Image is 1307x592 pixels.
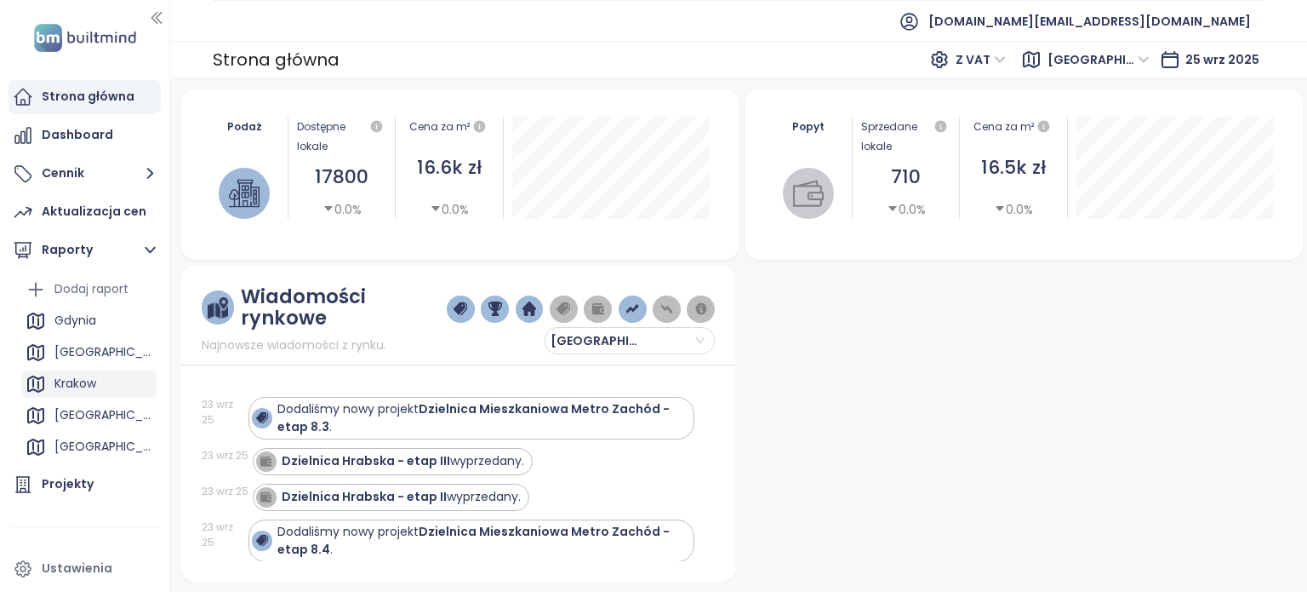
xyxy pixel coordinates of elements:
div: Wiadomości rynkowe [241,286,447,329]
div: 16.5k zł [968,153,1059,183]
div: 17800 [297,163,387,193]
div: wyprzedany. [282,452,524,470]
div: [GEOGRAPHIC_DATA] [54,342,152,363]
div: Dodaliśmy nowy projekt . [277,400,686,436]
span: caret-down [322,203,334,215]
div: 23 wrz 25 [202,448,248,463]
span: caret-down [887,203,899,215]
button: Cennik [9,157,161,191]
div: [GEOGRAPHIC_DATA] [54,405,152,426]
div: 0.0% [887,200,926,219]
div: Cena za m² [968,117,1059,137]
img: price-tag-grey.png [556,302,570,317]
strong: Dzielnica Mieszkaniowa Metro Zachód - etap 8.4 [277,523,670,558]
div: [GEOGRAPHIC_DATA] [21,434,157,461]
div: 0.0% [322,200,362,219]
div: Cena za m² [409,117,470,137]
img: icon [256,534,268,546]
img: ruler [208,297,228,319]
div: [GEOGRAPHIC_DATA] [21,339,157,366]
div: 0.0% [994,200,1033,219]
div: Krakow [21,371,157,398]
div: Dodaj raport [21,276,157,303]
div: Strona główna [213,44,340,75]
img: icon [260,491,271,503]
strong: Dzielnica Mieszkaniowa Metro Zachód - etap 8.3 [277,400,670,435]
div: 23 wrz 25 [202,484,248,499]
img: icon [260,455,271,467]
div: Strona główna [42,86,134,107]
div: Gdynia [21,307,157,335]
span: [DOMAIN_NAME][EMAIL_ADDRESS][DOMAIN_NAME] [928,1,1251,42]
span: caret-down [430,203,442,215]
div: wyprzedany. [282,488,521,506]
div: Dodaliśmy nowy projekt . [277,523,686,559]
img: trophy-dark-blue.png [488,302,502,317]
span: 25 wrz 2025 [1185,51,1259,68]
div: 23 wrz 25 [202,397,244,428]
img: information-circle.png [694,302,708,317]
img: price-increases.png [625,302,639,317]
span: Warszawa [1047,47,1150,72]
div: Dodaj raport [54,279,128,300]
div: Krakow [54,373,96,394]
div: 710 [861,163,951,193]
div: Projekty [42,474,94,495]
div: Dostępne lokale [297,117,387,156]
strong: Dzielnica Hrabska - etap II [282,488,447,505]
strong: Dzielnica Hrabska - etap III [282,452,450,469]
span: Z VAT [956,47,1006,72]
div: Dashboard [42,124,113,146]
a: Ustawienia [9,552,161,586]
img: price-decreases.png [660,302,674,317]
img: price-tag-dark-blue.png [454,302,467,317]
div: 23 wrz 25 [202,520,244,550]
div: [GEOGRAPHIC_DATA] [54,436,152,457]
div: Gdynia [54,310,96,331]
span: Warszawa [551,328,653,353]
div: Aktualizacja cen [42,201,146,222]
div: Sprzedane lokale [861,117,951,156]
a: Aktualizacja cen [9,195,161,229]
div: 0.0% [430,200,469,219]
img: home-dark-blue.png [522,302,536,317]
div: [GEOGRAPHIC_DATA] [21,402,157,429]
a: Strona główna [9,80,161,114]
div: Ustawienia [42,558,112,579]
a: Projekty [9,468,161,502]
img: wallet-dark-grey.png [591,302,605,317]
button: Raporty [9,233,161,267]
span: caret-down [994,203,1006,215]
a: Dashboard [9,118,161,152]
div: 16.6k zł [404,153,494,183]
img: house [229,178,260,209]
img: wallet [793,178,824,209]
img: icon [256,411,268,423]
span: Najnowsze wiadomości z rynku. [202,336,386,354]
div: Popyt [774,117,843,136]
div: Podaż [210,117,279,136]
img: logo [29,20,141,55]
